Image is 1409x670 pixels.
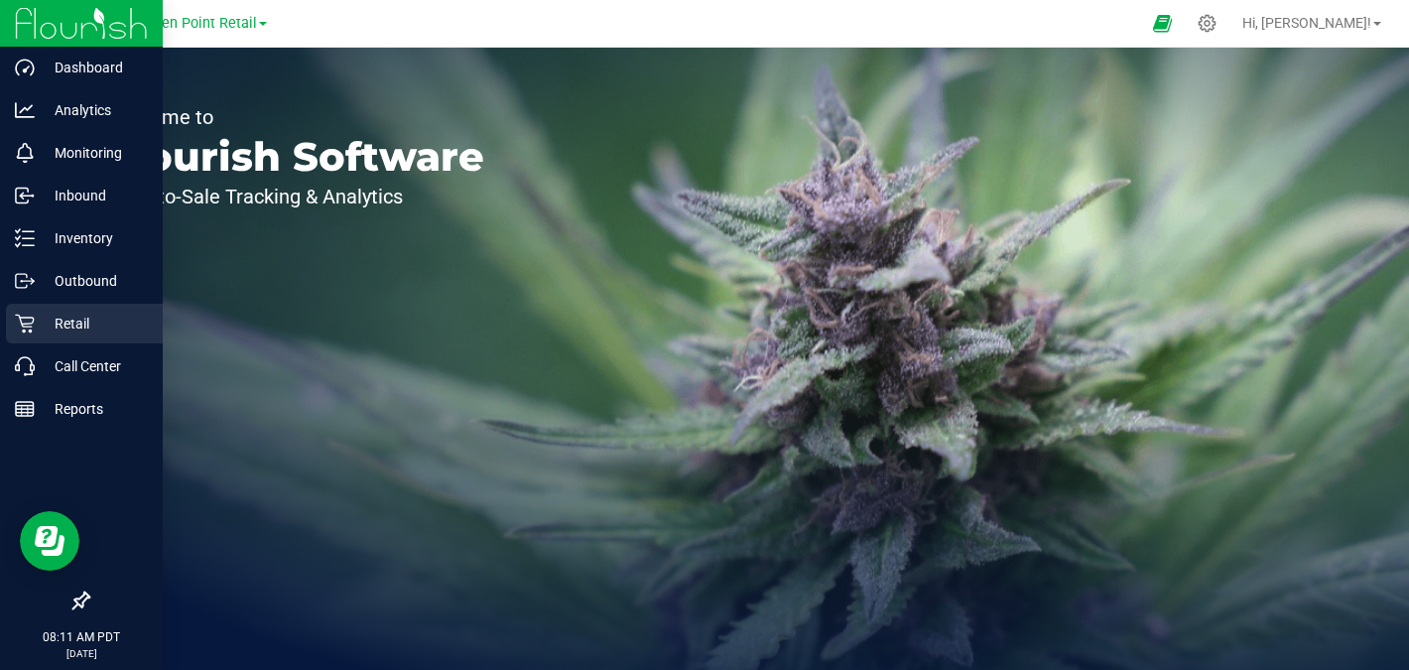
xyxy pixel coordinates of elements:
[35,226,154,250] p: Inventory
[9,628,154,646] p: 08:11 AM PDT
[1140,4,1185,43] span: Open Ecommerce Menu
[15,271,35,291] inline-svg: Outbound
[35,184,154,207] p: Inbound
[107,137,484,177] p: Flourish Software
[20,511,79,571] iframe: Resource center
[15,143,35,163] inline-svg: Monitoring
[15,356,35,376] inline-svg: Call Center
[35,397,154,421] p: Reports
[1195,14,1219,33] div: Manage settings
[35,141,154,165] p: Monitoring
[15,399,35,419] inline-svg: Reports
[1242,15,1371,31] span: Hi, [PERSON_NAME]!
[35,312,154,335] p: Retail
[15,58,35,77] inline-svg: Dashboard
[15,186,35,205] inline-svg: Inbound
[35,98,154,122] p: Analytics
[35,354,154,378] p: Call Center
[35,269,154,293] p: Outbound
[139,15,257,32] span: Green Point Retail
[9,646,154,661] p: [DATE]
[15,314,35,334] inline-svg: Retail
[15,228,35,248] inline-svg: Inventory
[15,100,35,120] inline-svg: Analytics
[35,56,154,79] p: Dashboard
[107,107,484,127] p: Welcome to
[107,187,484,206] p: Seed-to-Sale Tracking & Analytics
